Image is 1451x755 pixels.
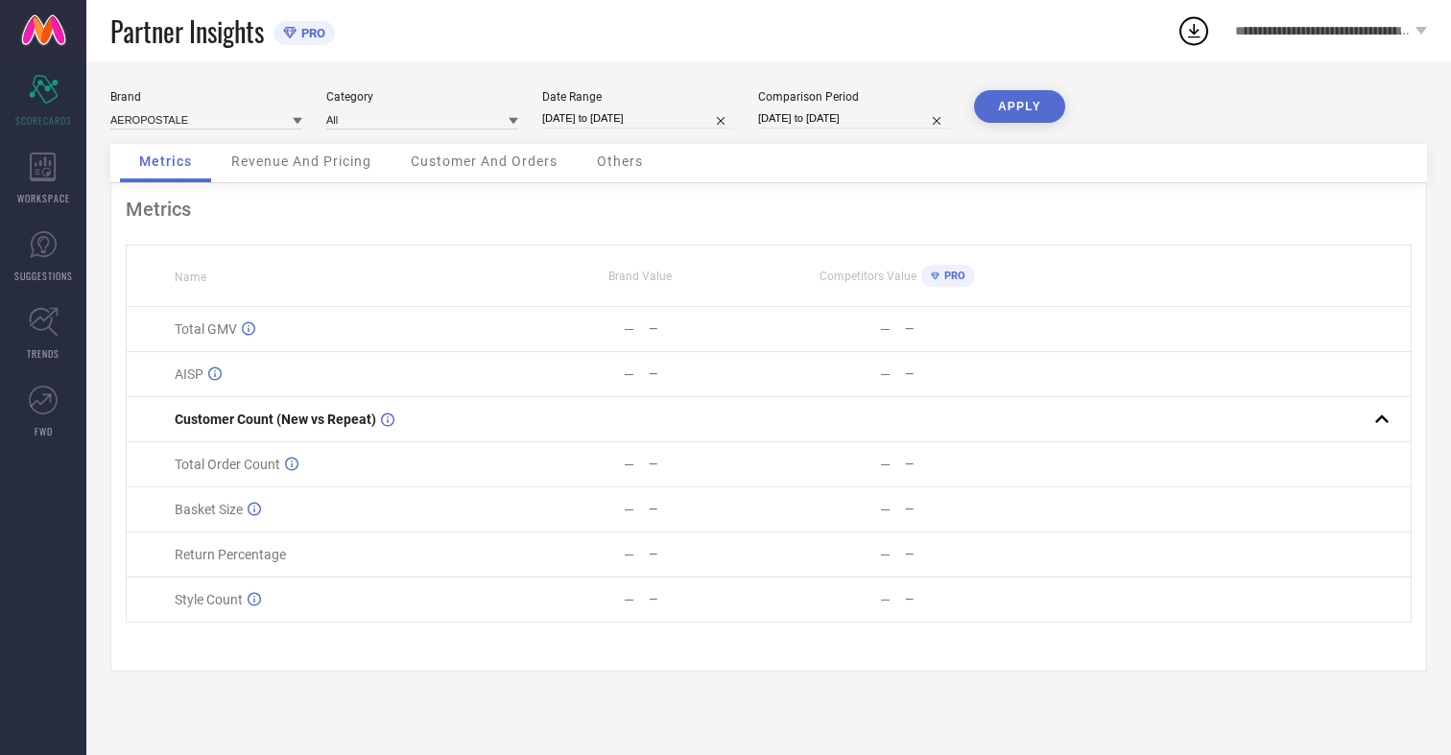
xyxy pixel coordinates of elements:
[175,366,203,382] span: AISP
[175,592,243,607] span: Style Count
[411,153,558,169] span: Customer And Orders
[905,593,1024,606] div: —
[15,113,72,128] span: SCORECARDS
[624,592,634,607] div: —
[880,547,891,562] div: —
[624,321,634,337] div: —
[175,271,206,284] span: Name
[175,502,243,517] span: Basket Size
[758,108,950,129] input: Select comparison period
[880,592,891,607] div: —
[175,457,280,472] span: Total Order Count
[905,503,1024,516] div: —
[14,269,73,283] span: SUGGESTIONS
[542,90,734,104] div: Date Range
[905,548,1024,561] div: —
[905,322,1024,336] div: —
[35,424,53,438] span: FWD
[326,90,518,104] div: Category
[649,458,768,471] div: —
[175,547,286,562] span: Return Percentage
[649,367,768,381] div: —
[17,191,70,205] span: WORKSPACE
[110,90,302,104] div: Brand
[297,26,325,40] span: PRO
[649,322,768,336] div: —
[231,153,371,169] span: Revenue And Pricing
[905,458,1024,471] div: —
[27,346,59,361] span: TRENDS
[880,366,891,382] div: —
[110,12,264,51] span: Partner Insights
[139,153,192,169] span: Metrics
[974,90,1065,123] button: APPLY
[649,503,768,516] div: —
[880,502,891,517] div: —
[905,367,1024,381] div: —
[624,366,634,382] div: —
[880,321,891,337] div: —
[624,547,634,562] div: —
[175,321,237,337] span: Total GMV
[880,457,891,472] div: —
[624,457,634,472] div: —
[597,153,643,169] span: Others
[649,593,768,606] div: —
[1177,13,1211,48] div: Open download list
[649,548,768,561] div: —
[624,502,634,517] div: —
[542,108,734,129] input: Select date range
[820,270,916,283] span: Competitors Value
[608,270,672,283] span: Brand Value
[126,198,1412,221] div: Metrics
[758,90,950,104] div: Comparison Period
[175,412,376,427] span: Customer Count (New vs Repeat)
[940,270,965,282] span: PRO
